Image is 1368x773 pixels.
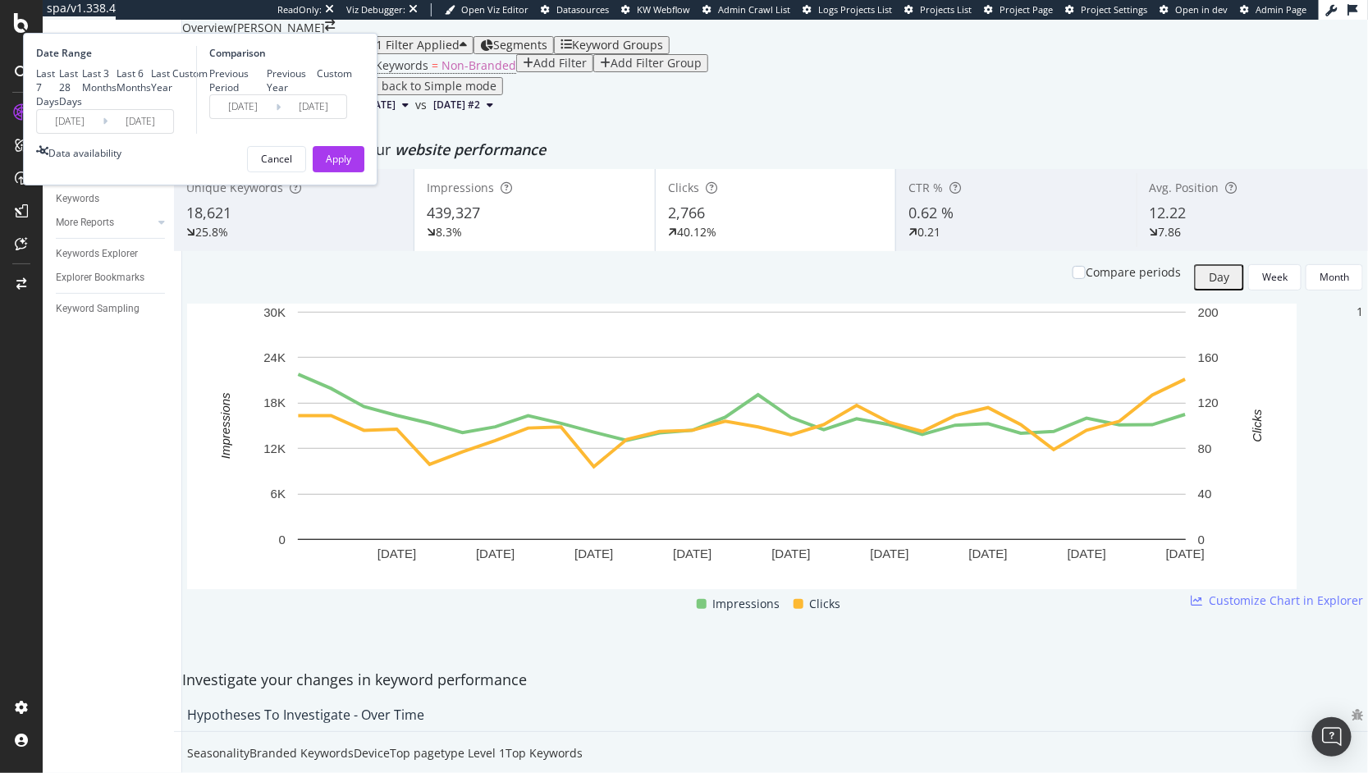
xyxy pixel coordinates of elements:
div: Overview [182,20,233,36]
text: 0 [279,533,286,547]
div: Seasonality [187,745,249,762]
span: Non-Branded [442,57,516,73]
text: 0 [1198,533,1205,547]
span: Impressions [427,180,494,195]
span: Datasources [556,3,609,16]
div: 0.21 [917,224,940,240]
div: Custom [172,66,208,80]
span: Clicks [810,594,841,614]
button: Keyword Groups [554,36,670,54]
a: Logs Projects List [803,3,892,16]
a: Open in dev [1160,3,1228,16]
div: Detect big movements in your [182,140,1368,161]
a: Keywords Explorer [56,245,170,263]
span: 12.22 [1150,203,1187,222]
text: 120 [1198,396,1219,409]
span: 18,621 [186,203,231,222]
text: [DATE] [476,547,515,560]
span: CTR % [908,180,943,195]
div: Last 7 Days [36,66,59,108]
div: Cancel [261,152,292,166]
div: Last 3 Months [82,66,117,94]
span: Projects List [920,3,972,16]
text: [DATE] [673,547,711,560]
button: 1 Filter Applied [358,36,474,54]
div: Open Intercom Messenger [1312,717,1352,757]
button: Add Filter [516,54,593,72]
div: Apply [326,152,351,166]
div: More Reports [56,214,114,231]
div: Investigate your changes in keyword performance [182,670,1368,691]
div: 25.8% [195,224,228,240]
text: Impressions [218,392,232,459]
div: Top Keywords [506,745,583,762]
span: website performance [395,140,546,159]
div: 40.12% [677,224,716,240]
span: 2,766 [668,203,705,222]
div: Custom [317,66,352,80]
a: Project Page [984,3,1053,16]
button: Cancel [247,146,306,172]
div: Top pagetype Level 1 [390,745,506,762]
a: KW Webflow [621,3,690,16]
a: Admin Page [1240,3,1306,16]
div: Last 6 Months [117,66,151,94]
div: Last 28 Days [59,66,82,108]
span: 0.62 % [908,203,954,222]
div: Branded Keywords [249,745,354,762]
span: 2025 Sep. 5th #2 [433,98,480,112]
text: 200 [1198,305,1219,319]
span: Logs Projects List [818,3,892,16]
span: Project Page [1000,3,1053,16]
div: Viz Debugger: [346,3,405,16]
div: Comparison [209,46,352,60]
div: Add Filter [533,57,587,70]
svg: A chart. [187,304,1297,589]
span: Admin Page [1256,3,1306,16]
div: 1 [1357,304,1363,320]
a: More Reports [56,214,153,231]
button: Segments [474,36,554,54]
div: [PERSON_NAME] [233,20,325,36]
a: Projects List [904,3,972,16]
text: 80 [1198,441,1212,455]
text: 18K [263,396,286,409]
div: Keyword Sampling [56,300,140,318]
a: Explorer Bookmarks [56,269,170,286]
span: Segments [493,37,547,53]
text: 30K [263,305,286,319]
div: Compare periods [1086,264,1181,281]
text: 12K [263,441,286,455]
div: Keyword Groups [572,39,663,52]
text: 6K [271,487,286,501]
button: [DATE] #2 [427,95,500,115]
text: Clicks [1251,409,1265,441]
div: Keywords [56,190,99,208]
div: bug [1352,709,1363,720]
div: 7.86 [1159,224,1182,240]
text: [DATE] [871,547,909,560]
span: = [432,57,438,73]
input: Start Date [210,95,276,118]
text: 40 [1198,487,1212,501]
div: Previous Period [209,66,267,94]
button: Day [1194,264,1244,290]
div: Keywords Explorer [56,245,138,263]
a: Customize Chart in Explorer [1191,592,1363,609]
span: 439,327 [427,203,480,222]
button: Switch back to Simple mode [336,77,503,95]
input: End Date [108,110,173,133]
button: Apply [313,146,364,172]
div: Switch back to Simple mode [342,80,496,93]
input: Start Date [37,110,103,133]
div: Hypotheses to Investigate - Over Time [187,707,424,723]
span: Open Viz Editor [461,3,528,16]
div: 8.3% [436,224,462,240]
button: Week [1248,264,1302,290]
